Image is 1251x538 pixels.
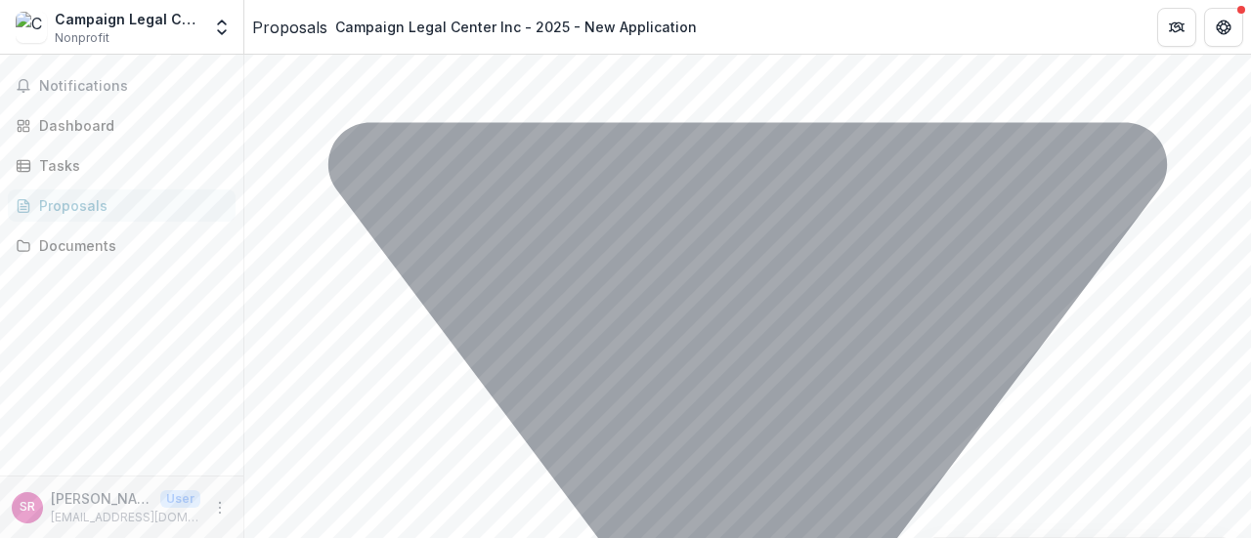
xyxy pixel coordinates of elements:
[8,109,236,142] a: Dashboard
[55,29,109,47] span: Nonprofit
[39,235,220,256] div: Documents
[1204,8,1243,47] button: Get Help
[335,17,697,37] div: Campaign Legal Center Inc - 2025 - New Application
[1157,8,1196,47] button: Partners
[252,16,327,39] a: Proposals
[39,78,228,95] span: Notifications
[16,12,47,43] img: Campaign Legal Center Inc
[8,189,236,222] a: Proposals
[39,195,220,216] div: Proposals
[51,509,200,526] p: [EMAIL_ADDRESS][DOMAIN_NAME]
[8,229,236,262] a: Documents
[8,70,236,102] button: Notifications
[39,115,220,136] div: Dashboard
[20,501,35,514] div: Seder, Rebekah
[160,490,200,508] p: User
[252,13,705,41] nav: breadcrumb
[55,9,200,29] div: Campaign Legal Center Inc
[51,488,152,509] p: [PERSON_NAME]
[39,155,220,176] div: Tasks
[8,149,236,182] a: Tasks
[208,496,232,519] button: More
[208,8,236,47] button: Open entity switcher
